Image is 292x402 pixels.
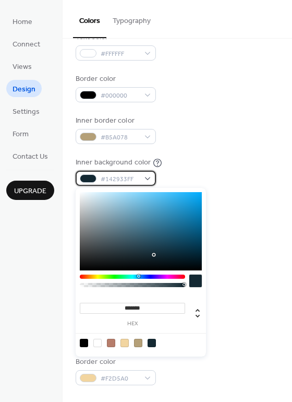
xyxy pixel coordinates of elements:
[120,339,129,347] div: rgb(242, 213, 160)
[6,13,39,30] a: Home
[76,32,154,43] div: Text color
[13,107,40,117] span: Settings
[93,339,102,347] div: rgb(255, 255, 255)
[80,339,88,347] div: rgb(0, 0, 0)
[13,84,35,95] span: Design
[101,90,139,101] span: #000000
[101,132,139,143] span: #B5A078
[13,17,32,28] span: Home
[76,74,154,85] div: Border color
[6,147,54,164] a: Contact Us
[14,186,46,197] span: Upgrade
[13,62,32,73] span: Views
[101,373,139,384] span: #F2D5A0
[107,339,115,347] div: rgb(182, 125, 107)
[13,39,40,50] span: Connect
[6,57,38,75] a: Views
[80,321,185,327] label: hex
[6,35,46,52] a: Connect
[76,357,154,368] div: Border color
[76,115,154,126] div: Inner border color
[6,181,54,200] button: Upgrade
[76,157,151,168] div: Inner background color
[6,80,42,97] a: Design
[101,174,139,185] span: #142933FF
[13,129,29,140] span: Form
[6,125,35,142] a: Form
[6,102,46,120] a: Settings
[148,339,156,347] div: rgb(20, 41, 51)
[13,151,48,162] span: Contact Us
[101,49,139,60] span: #FFFFFF
[134,339,142,347] div: rgb(181, 160, 120)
